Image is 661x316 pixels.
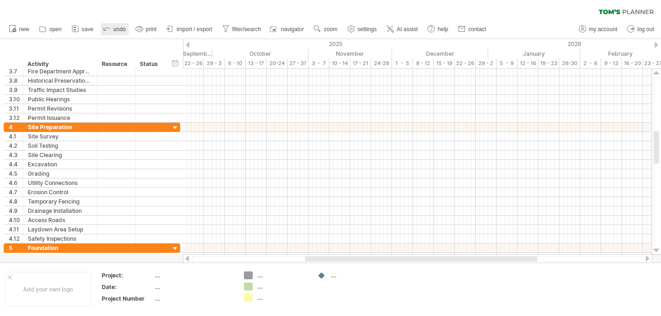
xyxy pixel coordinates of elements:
div: 27 - 31 [288,59,308,68]
div: Date: [102,283,153,291]
div: Safety Inspections [28,234,92,243]
div: 4.8 [9,197,23,206]
div: 10 - 14 [329,59,350,68]
a: my account [576,23,620,35]
div: 3.7 [9,67,23,76]
div: Public Hearings [28,95,92,104]
div: Historical Preservation Approval [28,76,92,85]
a: contact [456,23,489,35]
div: 15 - 19 [434,59,455,68]
div: 4.10 [9,216,23,224]
div: Erosion Control [28,188,92,197]
div: 29 - 2 [476,59,497,68]
span: my account [589,26,617,33]
div: Project: [102,271,153,279]
div: 3.11 [9,104,23,113]
span: import / export [177,26,212,33]
div: Site Survey [28,132,92,141]
a: import / export [164,23,215,35]
div: Drainage Installation [28,206,92,215]
div: Temporary Fencing [28,197,92,206]
div: 5.1 [9,253,23,262]
div: 3.9 [9,86,23,94]
div: 1 - 5 [392,59,413,68]
div: Project Number [102,295,153,303]
div: Excavation [28,160,92,169]
span: save [82,26,93,33]
a: save [69,23,96,35]
span: filter/search [232,26,261,33]
div: Permit Issuance [28,113,92,122]
div: 4.5 [9,169,23,178]
div: .... [257,294,308,302]
div: 26-30 [559,59,580,68]
span: undo [113,26,126,33]
div: 4.6 [9,178,23,187]
div: Site Preparation [28,123,92,132]
div: Traffic Impact Studies [28,86,92,94]
span: settings [358,26,377,33]
div: Site Marking [28,253,92,262]
div: .... [155,271,233,279]
div: Utility Connections [28,178,92,187]
div: .... [155,283,233,291]
div: 4.2 [9,141,23,150]
div: 4.9 [9,206,23,215]
div: November 2025 [308,49,392,59]
a: help [425,23,451,35]
div: 19 - 23 [538,59,559,68]
div: 22 - 26 [455,59,476,68]
div: Fire Department Approval [28,67,92,76]
div: 4 [9,123,23,132]
div: Add your own logo [5,272,92,307]
span: zoom [324,26,337,33]
div: 3.12 [9,113,23,122]
div: 20-24 [267,59,288,68]
div: Laydown Area Setup [28,225,92,234]
div: 3.8 [9,76,23,85]
div: Grading [28,169,92,178]
div: 4.7 [9,188,23,197]
a: undo [101,23,129,35]
a: navigator [268,23,307,35]
div: Site Clearing [28,151,92,159]
div: Resource [102,59,130,69]
div: 12 - 16 [517,59,538,68]
a: log out [625,23,657,35]
a: AI assist [384,23,420,35]
div: 4.11 [9,225,23,234]
div: Status [140,59,160,69]
div: Activity [27,59,92,69]
div: 13 - 17 [246,59,267,68]
div: 9 - 13 [601,59,622,68]
div: 16 - 20 [622,59,643,68]
a: filter/search [220,23,264,35]
div: 4.3 [9,151,23,159]
span: print [146,26,157,33]
div: 4.4 [9,160,23,169]
div: .... [155,295,233,303]
div: 3 - 7 [308,59,329,68]
div: Permit Revisions [28,104,92,113]
div: 29 - 3 [204,59,225,68]
a: open [37,23,65,35]
span: AI assist [397,26,418,33]
div: January 2026 [488,49,580,59]
span: new [19,26,29,33]
div: 4.1 [9,132,23,141]
div: December 2025 [392,49,488,59]
a: new [7,23,32,35]
div: 24-28 [371,59,392,68]
a: zoom [311,23,340,35]
span: open [49,26,62,33]
div: .... [331,271,381,279]
div: 17 - 21 [350,59,371,68]
div: .... [257,283,308,290]
div: 6 - 10 [225,59,246,68]
span: log out [637,26,654,33]
div: 8 - 12 [413,59,434,68]
div: October 2025 [212,49,308,59]
div: Access Roads [28,216,92,224]
div: 4.12 [9,234,23,243]
a: settings [345,23,380,35]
